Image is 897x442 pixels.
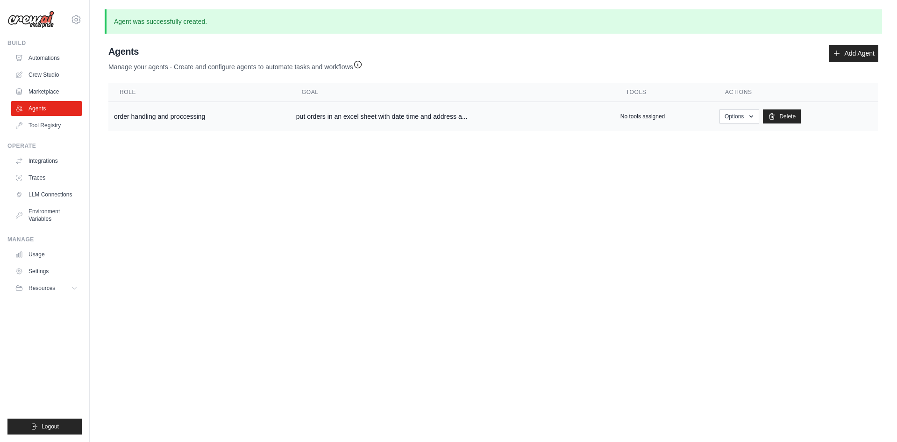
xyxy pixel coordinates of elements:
[11,187,82,202] a: LLM Connections
[11,67,82,82] a: Crew Studio
[7,39,82,47] div: Build
[7,419,82,435] button: Logout
[291,83,615,102] th: Goal
[829,45,878,62] a: Add Agent
[11,204,82,226] a: Environment Variables
[11,247,82,262] a: Usage
[105,9,882,34] p: Agent was successfully created.
[108,83,291,102] th: Role
[28,284,55,292] span: Resources
[620,113,665,120] p: No tools assigned
[763,109,801,123] a: Delete
[11,101,82,116] a: Agents
[11,51,82,65] a: Automations
[11,170,82,185] a: Traces
[11,118,82,133] a: Tool Registry
[615,83,714,102] th: Tools
[11,281,82,296] button: Resources
[7,11,54,29] img: Logo
[7,236,82,243] div: Manage
[291,102,615,131] td: put orders in an excel sheet with date time and address a...
[11,84,82,99] a: Marketplace
[108,58,363,72] p: Manage your agents - Create and configure agents to automate tasks and workflows
[11,153,82,168] a: Integrations
[108,45,363,58] h2: Agents
[42,423,59,430] span: Logout
[11,264,82,279] a: Settings
[7,142,82,150] div: Operate
[714,83,878,102] th: Actions
[108,102,291,131] td: order handling and proccessing
[719,109,759,123] button: Options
